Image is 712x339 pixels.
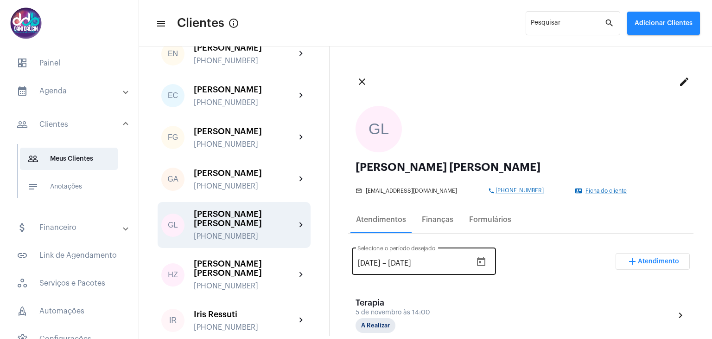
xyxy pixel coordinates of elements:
span: Meus Clientes [20,148,118,170]
div: [PERSON_NAME] [PERSON_NAME] [194,259,296,278]
mat-expansion-panel-header: sidenav iconFinanceiro [6,216,139,239]
div: sidenav iconClientes [6,139,139,211]
mat-icon: sidenav icon [156,18,165,29]
div: [PERSON_NAME] [PERSON_NAME] [194,209,296,228]
div: GL [356,106,402,152]
mat-icon: mail_outline [356,188,363,194]
span: sidenav icon [17,278,28,289]
span: [PHONE_NUMBER] [496,188,544,194]
div: FG [161,126,184,149]
div: GA [161,168,184,191]
div: [PERSON_NAME] [194,43,296,52]
mat-icon: chevron_right [296,269,307,280]
span: Adicionar Clientes [635,20,693,26]
span: Automações [9,300,129,322]
div: [PHONE_NUMBER] [194,323,296,332]
mat-icon: chevron_right [296,132,307,143]
span: Link de Agendamento [9,244,129,267]
div: EN [161,42,184,65]
div: IR [161,309,184,332]
div: [PERSON_NAME] [194,85,296,94]
input: Pesquisar [531,21,604,29]
mat-icon: sidenav icon [17,250,28,261]
div: Finanças [422,215,453,224]
button: Button that displays a tooltip when focused or hovered over [224,14,243,33]
div: EC [161,84,184,107]
input: Data do fim [388,259,444,267]
span: Ficha do cliente [585,188,627,194]
mat-expansion-panel-header: sidenav iconClientes [6,110,139,139]
mat-icon: chevron_right [296,90,307,101]
div: Iris Ressuti [194,310,296,319]
mat-panel-title: Agenda [17,85,124,97]
div: Atendimentos [356,215,406,224]
mat-icon: sidenav icon [17,85,28,97]
mat-icon: sidenav icon [17,119,28,130]
button: Adicionar Atendimento [616,253,690,270]
mat-icon: edit [679,76,690,87]
div: [PERSON_NAME] [194,169,296,178]
div: [PHONE_NUMBER] [194,232,296,241]
mat-panel-title: Clientes [17,119,124,130]
mat-icon: phone [488,188,496,194]
span: Anotações [20,176,118,198]
div: [PERSON_NAME] [PERSON_NAME] [356,162,686,173]
mat-panel-title: Financeiro [17,222,124,233]
input: Data de início [357,259,381,267]
mat-icon: add [627,256,638,267]
span: Painel [9,52,129,74]
div: GL [161,214,184,237]
div: HZ [161,263,184,287]
mat-icon: Button that displays a tooltip when focused or hovered over [228,18,239,29]
div: [PHONE_NUMBER] [194,182,296,190]
img: 5016df74-caca-6049-816a-988d68c8aa82.png [7,5,44,42]
div: [PHONE_NUMBER] [194,140,296,149]
mat-icon: sidenav icon [17,222,28,233]
span: – [382,259,386,267]
div: Formulários [469,215,511,224]
span: Serviços e Pacotes [9,272,129,294]
div: [PERSON_NAME] [194,127,296,136]
span: Atendimento [638,258,679,265]
mat-icon: chevron_right [296,220,307,231]
span: [EMAIL_ADDRESS][DOMAIN_NAME] [366,188,457,194]
div: [PHONE_NUMBER] [194,282,296,290]
span: sidenav icon [17,58,28,69]
mat-icon: chevron_right [296,315,307,326]
div: [PHONE_NUMBER] [194,57,296,65]
mat-icon: sidenav icon [27,153,38,164]
button: Open calendar [472,253,490,271]
mat-icon: chevron_right [296,174,307,185]
mat-chip: A Realizar [356,318,395,333]
span: sidenav icon [17,306,28,317]
mat-icon: sidenav icon [27,181,38,192]
mat-icon: chevron_right [675,310,686,321]
mat-expansion-panel-header: sidenav iconAgenda [6,80,139,102]
mat-icon: close [356,76,368,87]
button: Adicionar Clientes [627,12,700,35]
div: [PHONE_NUMBER] [194,98,296,107]
span: Clientes [177,16,224,31]
mat-icon: contact_mail [575,188,583,194]
div: Terapia [356,298,448,307]
mat-icon: chevron_right [296,48,307,59]
mat-icon: search [604,18,616,29]
div: 5 de novembro às 14:00 [356,309,448,316]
